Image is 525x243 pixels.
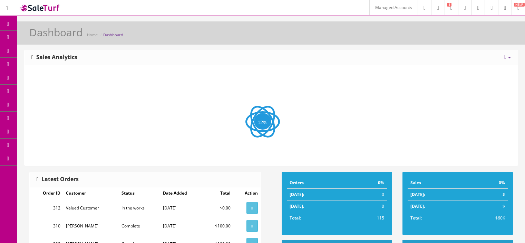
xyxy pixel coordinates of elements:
td: 0 [348,189,387,200]
img: SaleTurf [19,3,61,12]
a: Home [87,32,98,37]
td: $ [465,189,508,200]
h3: Sales Analytics [31,54,77,60]
strong: [DATE]: [290,203,304,209]
td: Valued Customer [63,199,119,217]
td: Complete [119,217,160,235]
h1: Dashboard [29,27,82,38]
td: Action [233,187,260,199]
a: View [246,202,257,214]
td: Sales [408,177,465,189]
td: Status [119,187,160,199]
td: In the works [119,199,160,217]
td: Date Added [160,187,203,199]
td: 312 [30,199,63,217]
td: 0% [348,177,387,189]
strong: Total: [290,215,301,221]
a: View [246,220,257,232]
span: HELP [514,3,525,7]
a: Dashboard [103,32,123,37]
td: $0.00 [203,199,233,217]
td: $60K [465,212,508,224]
td: $ [465,200,508,212]
strong: [DATE]: [290,191,304,197]
strong: [DATE]: [410,203,425,209]
td: Orders [287,177,348,189]
td: 0% [465,177,508,189]
td: 310 [30,217,63,235]
h3: Latest Orders [37,176,79,183]
td: Total [203,187,233,199]
span: 1 [447,3,451,7]
td: $100.00 [203,217,233,235]
td: [DATE] [160,199,203,217]
strong: Total: [410,215,422,221]
td: [PERSON_NAME] [63,217,119,235]
td: 115 [348,212,387,224]
td: Order ID [30,187,63,199]
strong: [DATE]: [410,191,425,197]
td: 0 [348,200,387,212]
td: [DATE] [160,217,203,235]
td: Customer [63,187,119,199]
